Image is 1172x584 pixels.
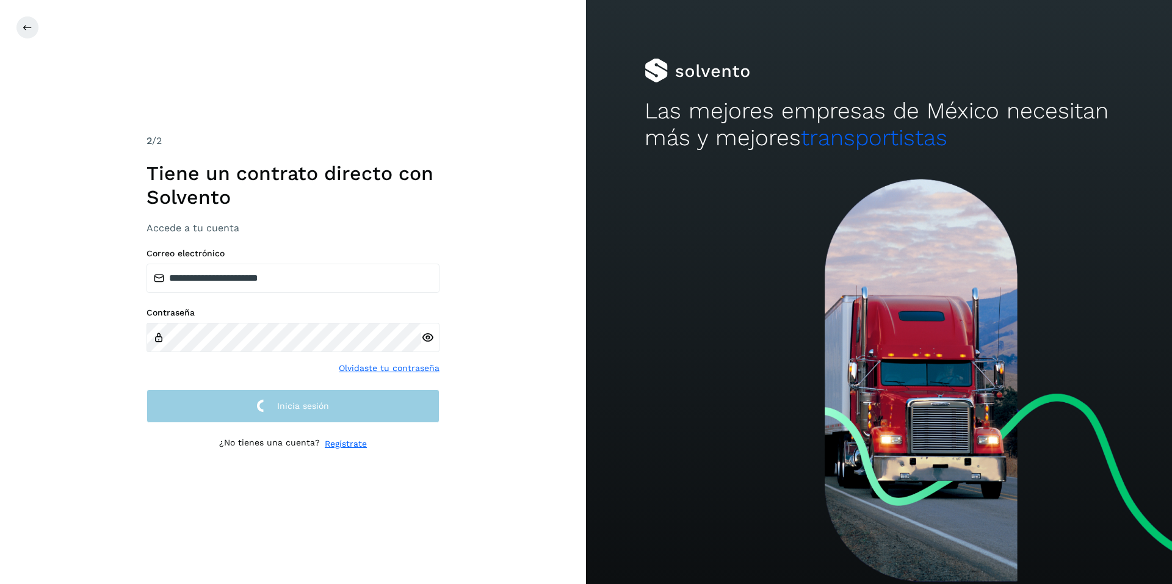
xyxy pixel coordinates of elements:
a: Olvidaste tu contraseña [339,362,440,375]
h2: Las mejores empresas de México necesitan más y mejores [645,98,1113,152]
div: /2 [146,134,440,148]
h1: Tiene un contrato directo con Solvento [146,162,440,209]
label: Correo electrónico [146,248,440,259]
button: Inicia sesión [146,389,440,423]
p: ¿No tienes una cuenta? [219,438,320,450]
span: transportistas [801,124,947,151]
span: Inicia sesión [277,402,329,410]
span: 2 [146,135,152,146]
h3: Accede a tu cuenta [146,222,440,234]
a: Regístrate [325,438,367,450]
label: Contraseña [146,308,440,318]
